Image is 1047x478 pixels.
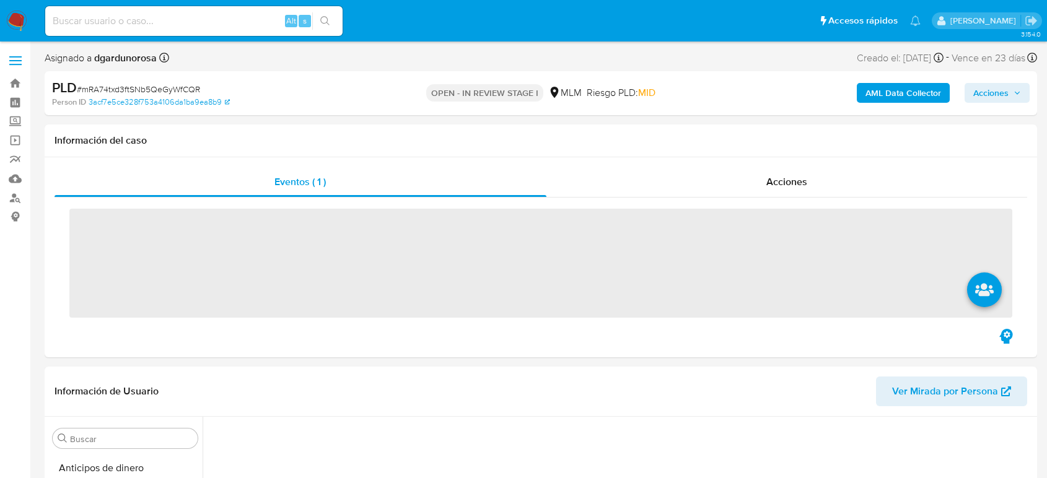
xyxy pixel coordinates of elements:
[55,385,159,398] h1: Información de Usuario
[70,433,193,445] input: Buscar
[950,15,1020,27] p: diego.gardunorosas@mercadolibre.com.mx
[303,15,307,27] span: s
[1025,14,1038,27] a: Salir
[89,97,230,108] a: 3acf7e5ce328f753a4106da1ba9ea8b9
[69,209,1012,318] span: ‌
[766,175,807,189] span: Acciones
[312,12,338,30] button: search-icon
[52,77,77,97] b: PLD
[910,15,921,26] a: Notificaciones
[876,376,1027,406] button: Ver Mirada por Persona
[55,134,1027,147] h1: Información del caso
[828,14,898,27] span: Accesos rápidos
[426,84,543,102] p: OPEN - IN REVIEW STAGE I
[587,86,655,100] span: Riesgo PLD:
[865,83,941,103] b: AML Data Collector
[45,51,157,65] span: Asignado a
[45,13,343,29] input: Buscar usuario o caso...
[58,433,68,443] button: Buscar
[952,51,1025,65] span: Vence en 23 días
[965,83,1030,103] button: Acciones
[52,97,86,108] b: Person ID
[638,85,655,100] span: MID
[973,83,1009,103] span: Acciones
[92,51,157,65] b: dgardunorosa
[857,83,950,103] button: AML Data Collector
[77,83,200,95] span: # mRA74txd3ftSNb5QeGyWfCQR
[548,86,582,100] div: MLM
[892,376,998,406] span: Ver Mirada por Persona
[946,50,949,66] span: -
[857,50,944,66] div: Creado el: [DATE]
[274,175,326,189] span: Eventos ( 1 )
[286,15,296,27] span: Alt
